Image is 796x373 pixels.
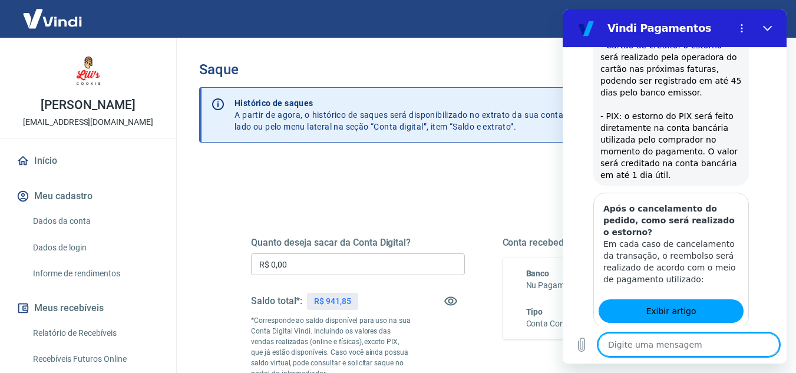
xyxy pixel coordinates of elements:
a: Informe de rendimentos [28,262,162,286]
p: Histórico de saques [234,97,668,109]
img: Vindi [14,1,91,37]
h5: Quanto deseja sacar da Conta Digital? [251,237,465,249]
h5: Conta recebedora do saque [503,237,716,249]
img: 4cfa5831-b68c-4af1-bcd2-fb3f44df615b.jpeg [65,47,112,94]
p: [PERSON_NAME] [41,99,135,111]
p: A partir de agora, o histórico de saques será disponibilizado no extrato da sua conta digital. Ac... [234,97,668,133]
button: Sair [739,8,782,30]
a: Início [14,148,162,174]
a: Relatório de Recebíveis [28,321,162,345]
a: Dados de login [28,236,162,260]
a: Recebíveis Futuros Online [28,347,162,371]
h3: Saque [199,61,768,78]
span: Tipo [526,307,543,316]
button: Meu cadastro [14,183,162,209]
button: Meus recebíveis [14,295,162,321]
p: R$ 941,85 [314,295,351,308]
h6: Nu Pagamentos S.A. [526,279,693,292]
a: Dados da conta [28,209,162,233]
iframe: Janela de mensagens [563,9,787,364]
p: [EMAIL_ADDRESS][DOMAIN_NAME] [23,116,153,128]
span: Banco [526,269,550,278]
h5: Saldo total*: [251,295,302,307]
h6: Conta Corrente [526,318,582,330]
